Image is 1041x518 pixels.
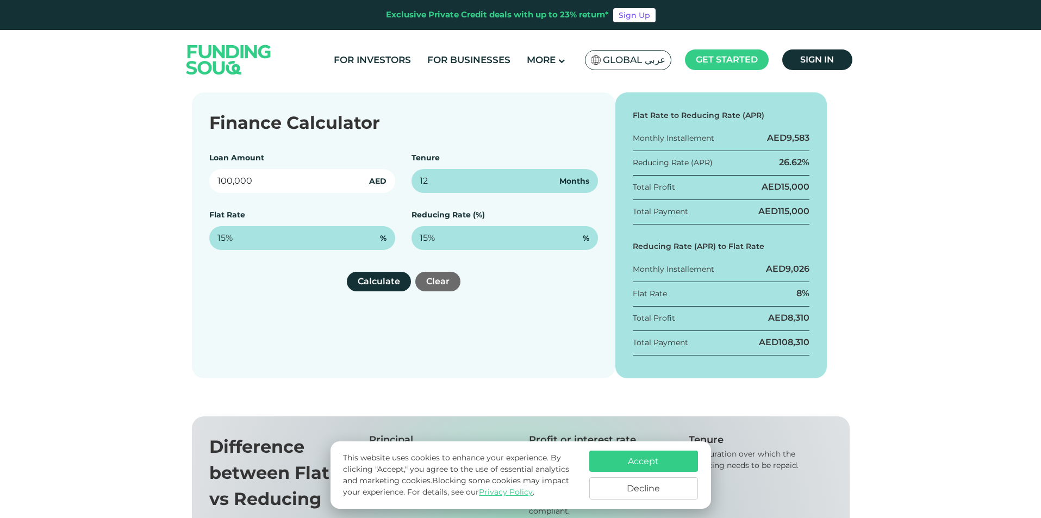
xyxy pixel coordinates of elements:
[412,210,485,220] label: Reducing Rate (%)
[415,272,460,291] button: Clear
[176,32,282,87] img: Logo
[778,337,809,347] span: 108,310
[786,264,809,274] span: 9,026
[209,210,245,220] label: Flat Rate
[613,8,656,22] a: Sign Up
[412,153,440,163] label: Tenure
[343,476,569,497] span: Blocking some cookies may impact your experience.
[603,54,665,66] span: Global عربي
[633,157,713,168] div: Reducing Rate (APR)
[380,233,387,244] span: %
[633,288,667,299] div: Flat Rate
[696,54,758,65] span: Get started
[583,233,589,244] span: %
[788,313,809,323] span: 8,310
[633,110,810,121] div: Flat Rate to Reducing Rate (APR)
[633,264,714,275] div: Monthly Installement
[331,51,414,69] a: For Investors
[759,336,809,348] div: AED
[589,451,698,472] button: Accept
[633,206,688,217] div: Total Payment
[347,272,411,291] button: Calculate
[633,313,675,324] div: Total Profit
[633,133,714,144] div: Monthly Installement
[779,157,809,168] div: 26.62%
[369,176,387,187] span: AED
[689,448,832,471] div: The duration over which the financing needs to be repaid.
[782,49,852,70] a: Sign in
[209,110,598,136] div: Finance Calculator
[209,153,264,163] label: Loan Amount
[767,132,809,144] div: AED
[479,487,533,497] a: Privacy Policy
[787,133,809,143] span: 9,583
[369,434,513,446] div: Principal
[796,288,809,299] div: 8%
[781,182,809,192] span: 15,000
[386,9,609,21] div: Exclusive Private Credit deals with up to 23% return*
[559,176,589,187] span: Months
[766,263,809,275] div: AED
[758,205,809,217] div: AED
[633,337,688,348] div: Total Payment
[425,51,513,69] a: For Businesses
[589,477,698,500] button: Decline
[529,434,672,446] div: Profit or interest rate
[778,206,809,216] span: 115,000
[591,55,601,65] img: SA Flag
[633,241,810,252] div: Reducing Rate (APR) to Flat Rate
[800,54,834,65] span: Sign in
[633,182,675,193] div: Total Profit
[343,452,578,498] p: This website uses cookies to enhance your experience. By clicking "Accept," you agree to the use ...
[689,434,832,446] div: Tenure
[762,181,809,193] div: AED
[527,54,556,65] span: More
[768,312,809,324] div: AED
[407,487,534,497] span: For details, see our .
